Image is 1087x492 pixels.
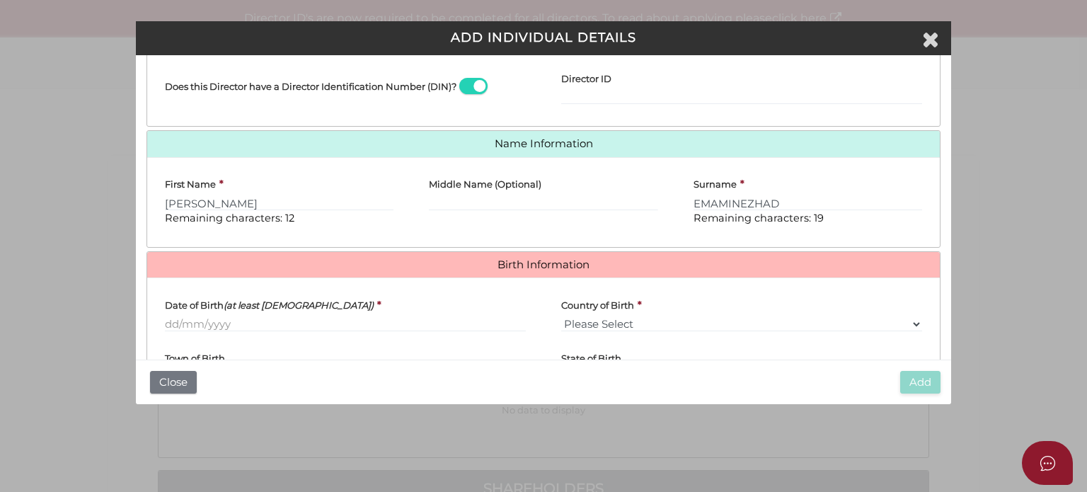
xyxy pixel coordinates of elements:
h4: Country of Birth [561,300,634,310]
h4: State of Birth [561,353,621,363]
input: dd/mm/yyyy [165,316,526,332]
button: Open asap [1022,441,1073,485]
a: Birth Information [158,259,929,271]
i: (at least [DEMOGRAPHIC_DATA]) [224,299,374,311]
button: Close [150,371,197,394]
h4: Date of Birth [165,300,374,310]
select: v [561,316,922,332]
h4: Town of Birth [165,353,225,363]
button: Add [900,371,941,394]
